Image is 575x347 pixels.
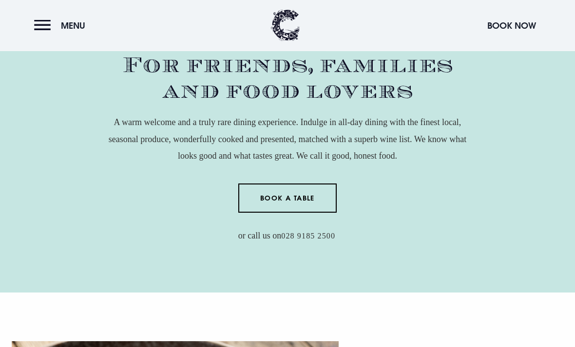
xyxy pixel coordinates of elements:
[106,228,470,244] p: or call us on
[482,15,541,36] button: Book Now
[106,53,470,105] h2: For friends, families and food lovers
[281,232,335,241] a: 028 9185 2500
[238,184,337,213] a: Book a Table
[106,114,470,164] p: A warm welcome and a truly rare dining experience. Indulge in all-day dining with the finest loca...
[271,10,300,41] img: Clandeboye Lodge
[61,20,85,31] span: Menu
[34,15,90,36] button: Menu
